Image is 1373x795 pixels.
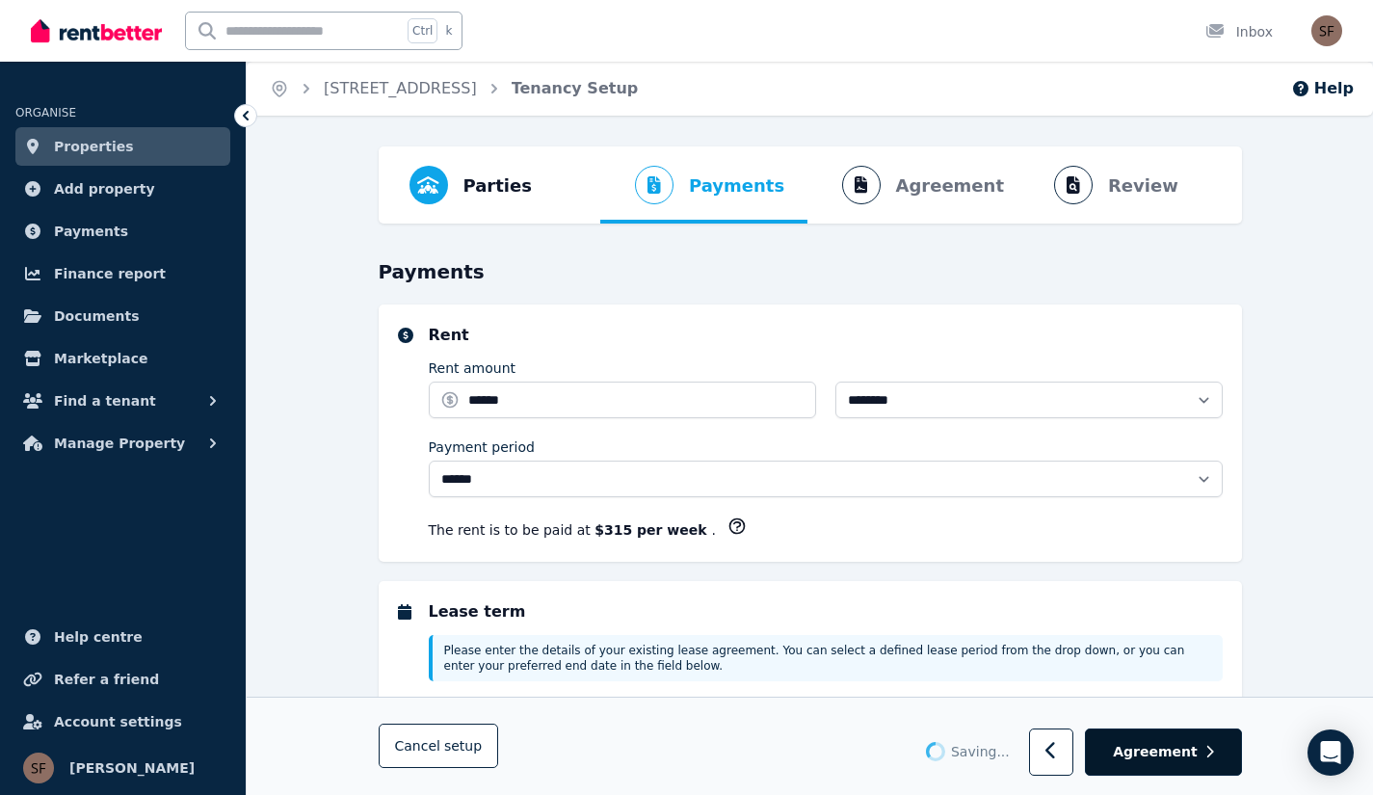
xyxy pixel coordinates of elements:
span: Tenancy Setup [512,77,639,100]
a: Finance report [15,254,230,293]
span: Finance report [54,262,166,285]
nav: Progress [379,146,1242,224]
img: Scott Ferguson [23,753,54,783]
a: Help centre [15,618,230,656]
a: Marketplace [15,339,230,378]
button: Help [1291,77,1354,100]
span: Documents [54,305,140,328]
button: Payments [600,146,800,224]
a: Account settings [15,702,230,741]
div: Inbox [1205,22,1273,41]
span: Please enter the details of your existing lease agreement. You can select a defined lease period ... [444,644,1185,673]
a: Add property [15,170,230,208]
span: Refer a friend [54,668,159,691]
span: Parties [463,172,532,199]
div: Open Intercom Messenger [1307,729,1354,776]
a: Payments [15,212,230,251]
a: Properties [15,127,230,166]
label: This lease will start on [429,693,580,712]
span: Account settings [54,710,182,733]
h5: Rent [429,324,1223,347]
span: setup [444,737,482,756]
span: Payments [54,220,128,243]
a: Refer a friend [15,660,230,699]
b: $315 per week [594,522,711,538]
button: Manage Property [15,424,230,463]
span: k [445,23,452,39]
span: Saving ... [951,743,1010,762]
span: Ctrl [408,18,437,43]
label: Rent amount [429,358,516,378]
h5: Lease term [429,600,1223,623]
button: Parties [394,146,547,224]
a: [STREET_ADDRESS] [324,79,477,97]
span: Agreement [1113,743,1198,762]
span: ORGANISE [15,106,76,119]
a: Documents [15,297,230,335]
img: Scott Ferguson [1311,15,1342,46]
span: Help centre [54,625,143,649]
nav: Breadcrumb [247,62,661,116]
span: Marketplace [54,347,147,370]
p: The rent is to be paid at . [429,520,716,540]
button: Cancelsetup [379,725,499,769]
span: [PERSON_NAME] [69,756,195,780]
label: Payment period [429,437,535,457]
span: Properties [54,135,134,158]
button: Find a tenant [15,382,230,420]
span: Cancel [395,739,483,755]
img: RentBetter [31,16,162,45]
span: Add property [54,177,155,200]
h3: Payments [379,258,1242,285]
button: Agreement [1085,729,1241,777]
span: Manage Property [54,432,185,455]
span: Find a tenant [54,389,156,412]
span: Payments [689,172,784,199]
